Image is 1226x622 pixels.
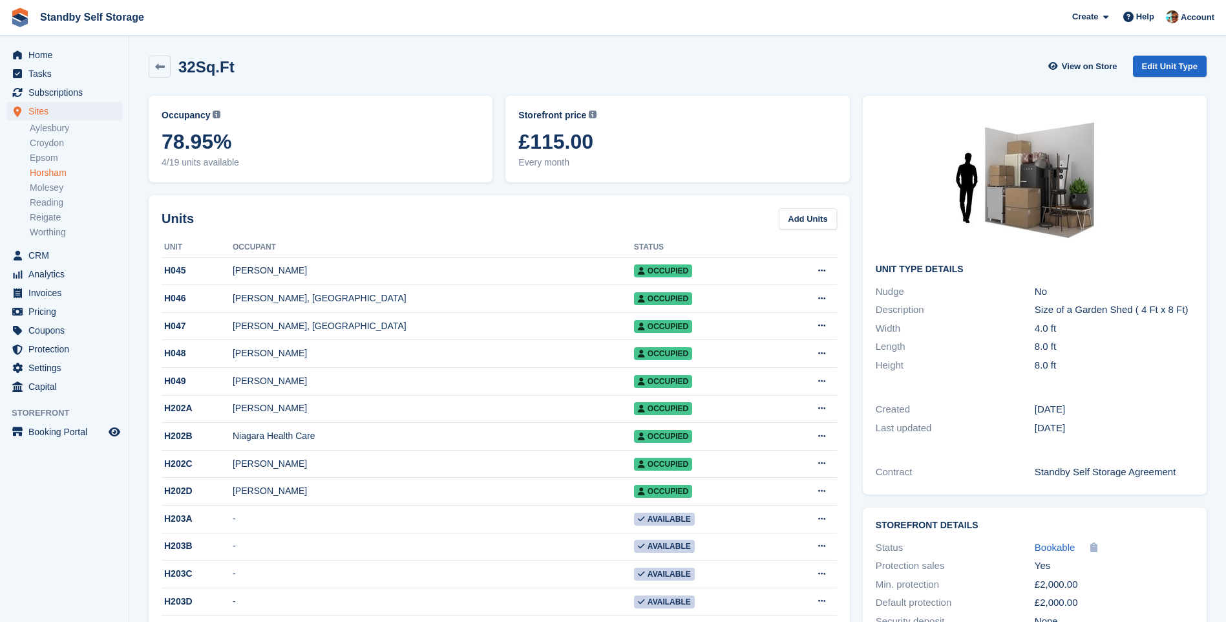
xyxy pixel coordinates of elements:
[876,264,1194,275] h2: Unit Type details
[233,429,634,443] div: Niagara Health Care
[30,152,122,164] a: Epsom
[876,358,1035,373] div: Height
[1035,402,1194,417] div: [DATE]
[35,6,149,28] a: Standby Self Storage
[6,102,122,120] a: menu
[634,237,774,258] th: Status
[30,182,122,194] a: Molesey
[876,559,1035,574] div: Protection sales
[28,378,106,396] span: Capital
[634,485,692,498] span: Occupied
[779,208,836,230] a: Add Units
[162,457,233,471] div: H202C
[634,375,692,388] span: Occupied
[6,65,122,83] a: menu
[162,374,233,388] div: H049
[107,424,122,440] a: Preview store
[28,321,106,339] span: Coupons
[233,588,634,616] td: -
[162,209,194,228] h2: Units
[28,340,106,358] span: Protection
[162,292,233,305] div: H046
[233,457,634,471] div: [PERSON_NAME]
[30,137,122,149] a: Croydon
[634,595,695,608] span: Available
[634,292,692,305] span: Occupied
[233,319,634,333] div: [PERSON_NAME], [GEOGRAPHIC_DATA]
[6,83,122,102] a: menu
[1181,11,1214,24] span: Account
[162,237,233,258] th: Unit
[162,429,233,443] div: H202B
[876,465,1035,480] div: Contract
[162,402,233,415] div: H202A
[28,359,106,377] span: Settings
[233,292,634,305] div: [PERSON_NAME], [GEOGRAPHIC_DATA]
[876,339,1035,354] div: Length
[634,458,692,471] span: Occupied
[876,402,1035,417] div: Created
[1035,421,1194,436] div: [DATE]
[1133,56,1207,77] a: Edit Unit Type
[1035,465,1194,480] div: Standby Self Storage Agreement
[28,46,106,64] span: Home
[162,130,480,153] span: 78.95%
[28,83,106,102] span: Subscriptions
[162,109,210,122] span: Occupancy
[28,265,106,283] span: Analytics
[12,407,129,420] span: Storefront
[1035,358,1194,373] div: 8.0 ft
[233,533,634,561] td: -
[162,595,233,608] div: H203D
[6,340,122,358] a: menu
[1035,542,1075,553] span: Bookable
[162,539,233,553] div: H203B
[30,211,122,224] a: Reigate
[634,513,695,526] span: Available
[10,8,30,27] img: stora-icon-8386f47178a22dfd0bd8f6a31ec36ba5ce8667c1dd55bd0f319d3a0aa187defe.svg
[162,319,233,333] div: H047
[162,567,233,581] div: H203C
[876,577,1035,592] div: Min. protection
[938,109,1132,254] img: 32-sqft-unit.jpg
[28,423,106,441] span: Booking Portal
[634,402,692,415] span: Occupied
[28,102,106,120] span: Sites
[1072,10,1098,23] span: Create
[1047,56,1123,77] a: View on Store
[30,226,122,239] a: Worthing
[28,284,106,302] span: Invoices
[1035,284,1194,299] div: No
[28,65,106,83] span: Tasks
[28,303,106,321] span: Pricing
[178,58,235,76] h2: 32Sq.Ft
[1035,303,1194,317] div: Size of a Garden Shed ( 4 Ft x 8 Ft)
[1035,595,1194,610] div: £2,000.00
[634,568,695,581] span: Available
[1035,577,1194,592] div: £2,000.00
[6,303,122,321] a: menu
[6,265,122,283] a: menu
[233,347,634,360] div: [PERSON_NAME]
[233,237,634,258] th: Occupant
[162,347,233,360] div: H048
[1062,60,1117,73] span: View on Store
[1166,10,1179,23] img: Michael Walker
[518,156,836,169] span: Every month
[876,595,1035,610] div: Default protection
[1035,559,1194,574] div: Yes
[6,378,122,396] a: menu
[1136,10,1154,23] span: Help
[876,541,1035,555] div: Status
[162,484,233,498] div: H202D
[30,167,122,179] a: Horsham
[876,520,1194,531] h2: Storefront Details
[634,430,692,443] span: Occupied
[634,540,695,553] span: Available
[876,303,1035,317] div: Description
[162,156,480,169] span: 4/19 units available
[6,423,122,441] a: menu
[634,264,692,277] span: Occupied
[634,347,692,360] span: Occupied
[6,46,122,64] a: menu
